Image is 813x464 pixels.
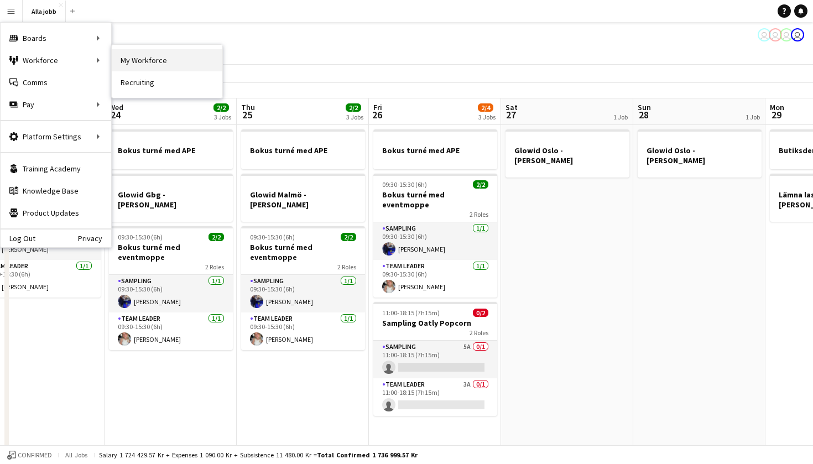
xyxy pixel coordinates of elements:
h3: Glowid Malmö - [PERSON_NAME] [241,190,365,210]
span: 2/2 [341,233,356,241]
h3: Bokus turné med APE [109,145,233,155]
a: Recruiting [112,71,222,93]
a: Product Updates [1,202,111,224]
span: 09:30-15:30 (6h) [118,233,163,241]
div: 1 Job [746,113,760,121]
h3: Glowid Gbg - [PERSON_NAME] [109,190,233,210]
app-card-role: Team Leader1/109:30-15:30 (6h)[PERSON_NAME] [109,312,233,350]
app-card-role: Sampling5A0/111:00-18:15 (7h15m) [373,341,497,378]
app-job-card: 09:30-15:30 (6h)2/2Bokus turné med eventmoppe2 RolesSampling1/109:30-15:30 (6h)[PERSON_NAME]Team ... [109,226,233,350]
app-job-card: 11:00-18:15 (7h15m)0/2Sampling Oatly Popcorn2 RolesSampling5A0/111:00-18:15 (7h15m) Team Leader3A... [373,302,497,416]
div: 3 Jobs [478,113,496,121]
span: 2/4 [478,103,493,112]
span: 09:30-15:30 (6h) [250,233,295,241]
span: 2 Roles [470,210,488,218]
span: 2/2 [473,180,488,189]
span: 27 [504,108,518,121]
div: Platform Settings [1,126,111,148]
span: 29 [768,108,784,121]
app-card-role: Team Leader3A0/111:00-18:15 (7h15m) [373,378,497,416]
a: Privacy [78,234,111,243]
div: 3 Jobs [214,113,231,121]
app-job-card: Glowid Gbg - [PERSON_NAME] [109,174,233,222]
a: Knowledge Base [1,180,111,202]
app-job-card: Glowid Malmö - [PERSON_NAME] [241,174,365,222]
span: 2 Roles [337,263,356,271]
span: 09:30-15:30 (6h) [382,180,427,189]
app-job-card: 09:30-15:30 (6h)2/2Bokus turné med eventmoppe2 RolesSampling1/109:30-15:30 (6h)[PERSON_NAME]Team ... [373,174,497,298]
div: 1 Job [613,113,628,121]
h3: Bokus turné med eventmoppe [109,242,233,262]
span: 26 [372,108,382,121]
span: All jobs [63,451,90,459]
app-card-role: Sampling1/109:30-15:30 (6h)[PERSON_NAME] [373,222,497,260]
h3: Bokus turné med APE [373,145,497,155]
span: Mon [770,102,784,112]
span: Wed [109,102,123,112]
h3: Bokus turné med APE [241,145,365,155]
app-card-role: Team Leader1/109:30-15:30 (6h)[PERSON_NAME] [241,312,365,350]
span: 2/2 [213,103,229,112]
app-user-avatar: August Löfgren [780,28,793,41]
span: 25 [239,108,255,121]
a: Comms [1,71,111,93]
app-job-card: Glowid Oslo - [PERSON_NAME] [505,129,629,178]
h3: Sampling Oatly Popcorn [373,318,497,328]
button: Confirmed [6,449,54,461]
app-card-role: Team Leader1/109:30-15:30 (6h)[PERSON_NAME] [373,260,497,298]
button: Alla jobb [23,1,66,22]
span: Sun [638,102,651,112]
div: Pay [1,93,111,116]
span: Fri [373,102,382,112]
span: Confirmed [18,451,52,459]
span: 2 Roles [470,329,488,337]
span: 11:00-18:15 (7h15m) [382,309,440,317]
div: 3 Jobs [346,113,363,121]
app-job-card: Bokus turné med APE [373,129,497,169]
span: Thu [241,102,255,112]
app-card-role: Sampling1/109:30-15:30 (6h)[PERSON_NAME] [109,275,233,312]
h3: Bokus turné med eventmoppe [241,242,365,262]
span: Sat [505,102,518,112]
a: Training Academy [1,158,111,180]
app-job-card: 09:30-15:30 (6h)2/2Bokus turné med eventmoppe2 RolesSampling1/109:30-15:30 (6h)[PERSON_NAME]Team ... [241,226,365,350]
span: 28 [636,108,651,121]
app-card-role: Sampling1/109:30-15:30 (6h)[PERSON_NAME] [241,275,365,312]
div: Workforce [1,49,111,71]
span: 2/2 [346,103,361,112]
span: Total Confirmed 1 736 999.57 kr [317,451,418,459]
app-user-avatar: Emil Hasselberg [769,28,782,41]
app-job-card: Glowid Oslo - [PERSON_NAME] [638,129,762,178]
span: 24 [107,108,123,121]
app-user-avatar: Stina Dahl [791,28,804,41]
a: My Workforce [112,49,222,71]
span: 0/2 [473,309,488,317]
div: Salary 1 724 429.57 kr + Expenses 1 090.00 kr + Subsistence 11 480.00 kr = [99,451,418,459]
div: Boards [1,27,111,49]
h3: Bokus turné med eventmoppe [373,190,497,210]
h3: Glowid Oslo - [PERSON_NAME] [638,145,762,165]
app-user-avatar: Hedda Lagerbielke [758,28,771,41]
app-job-card: Bokus turné med APE [109,129,233,169]
h3: Glowid Oslo - [PERSON_NAME] [505,145,629,165]
span: 2 Roles [205,263,224,271]
app-job-card: Bokus turné med APE [241,129,365,169]
a: Log Out [1,234,35,243]
span: 2/2 [209,233,224,241]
